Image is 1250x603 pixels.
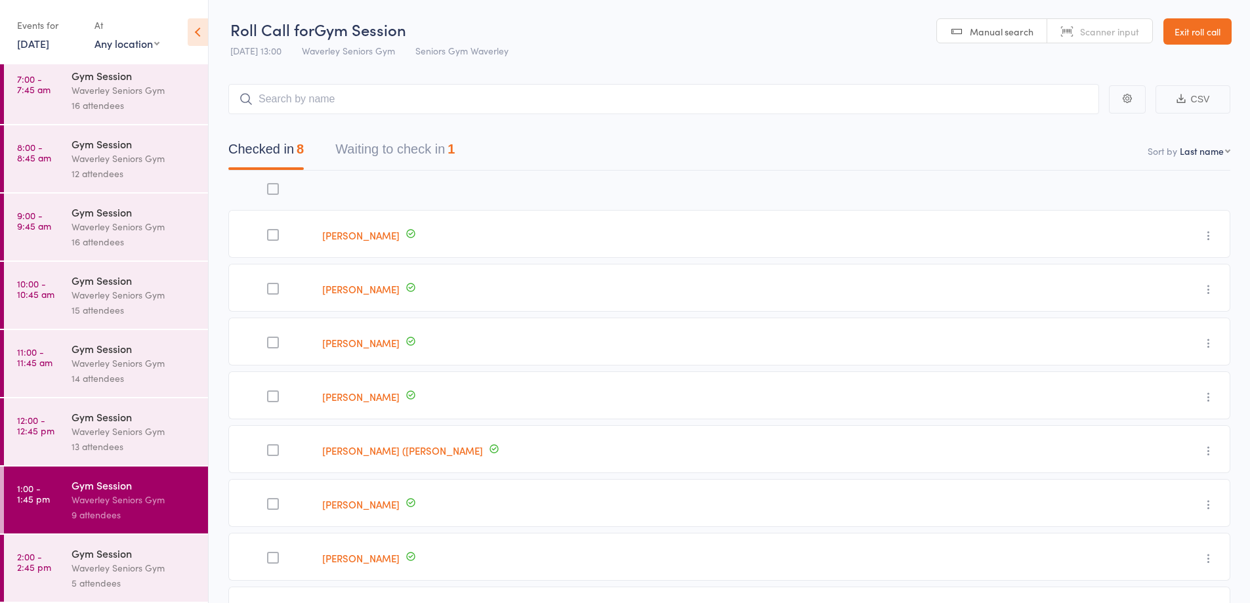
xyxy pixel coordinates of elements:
div: 9 attendees [72,507,197,522]
a: [PERSON_NAME] [322,497,400,511]
div: Gym Session [72,478,197,492]
a: [PERSON_NAME] ([PERSON_NAME] [322,444,483,457]
time: 7:00 - 7:45 am [17,73,51,94]
a: [PERSON_NAME] [322,282,400,296]
div: 13 attendees [72,439,197,454]
a: [PERSON_NAME] [322,390,400,404]
div: Last name [1180,144,1224,157]
div: 16 attendees [72,98,197,113]
div: 8 [297,142,304,156]
div: Gym Session [72,273,197,287]
div: 15 attendees [72,302,197,318]
a: 2:00 -2:45 pmGym SessionWaverley Seniors Gym5 attendees [4,535,208,602]
div: Events for [17,14,81,36]
time: 2:00 - 2:45 pm [17,551,51,572]
a: 12:00 -12:45 pmGym SessionWaverley Seniors Gym13 attendees [4,398,208,465]
div: 12 attendees [72,166,197,181]
span: Waverley Seniors Gym [302,44,395,57]
input: Search by name [228,84,1099,114]
div: Gym Session [72,409,197,424]
time: 9:00 - 9:45 am [17,210,51,231]
span: Roll Call for [230,18,314,40]
div: Any location [94,36,159,51]
div: Waverley Seniors Gym [72,83,197,98]
a: [PERSON_NAME] [322,551,400,565]
div: Waverley Seniors Gym [72,424,197,439]
div: 1 [448,142,455,156]
div: Gym Session [72,136,197,151]
time: 10:00 - 10:45 am [17,278,54,299]
div: Gym Session [72,68,197,83]
span: Gym Session [314,18,406,40]
div: Gym Session [72,546,197,560]
div: 16 attendees [72,234,197,249]
a: [PERSON_NAME] [322,228,400,242]
a: [DATE] [17,36,49,51]
div: Gym Session [72,341,197,356]
time: 8:00 - 8:45 am [17,142,51,163]
div: Waverley Seniors Gym [72,151,197,166]
button: Checked in8 [228,135,304,170]
a: 9:00 -9:45 amGym SessionWaverley Seniors Gym16 attendees [4,194,208,260]
a: Exit roll call [1163,18,1232,45]
a: 8:00 -8:45 amGym SessionWaverley Seniors Gym12 attendees [4,125,208,192]
a: 10:00 -10:45 amGym SessionWaverley Seniors Gym15 attendees [4,262,208,329]
time: 12:00 - 12:45 pm [17,415,54,436]
time: 11:00 - 11:45 am [17,346,52,367]
div: At [94,14,159,36]
div: Waverley Seniors Gym [72,287,197,302]
div: Waverley Seniors Gym [72,219,197,234]
div: Gym Session [72,205,197,219]
span: Seniors Gym Waverley [415,44,509,57]
a: 1:00 -1:45 pmGym SessionWaverley Seniors Gym9 attendees [4,467,208,533]
span: Manual search [970,25,1033,38]
div: Waverley Seniors Gym [72,356,197,371]
button: Waiting to check in1 [335,135,455,170]
a: [PERSON_NAME] [322,336,400,350]
div: 5 attendees [72,575,197,591]
a: 7:00 -7:45 amGym SessionWaverley Seniors Gym16 attendees [4,57,208,124]
time: 1:00 - 1:45 pm [17,483,50,504]
button: CSV [1156,85,1230,114]
a: 11:00 -11:45 amGym SessionWaverley Seniors Gym14 attendees [4,330,208,397]
div: Waverley Seniors Gym [72,492,197,507]
div: Waverley Seniors Gym [72,560,197,575]
span: [DATE] 13:00 [230,44,281,57]
span: Scanner input [1080,25,1139,38]
label: Sort by [1148,144,1177,157]
div: 14 attendees [72,371,197,386]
